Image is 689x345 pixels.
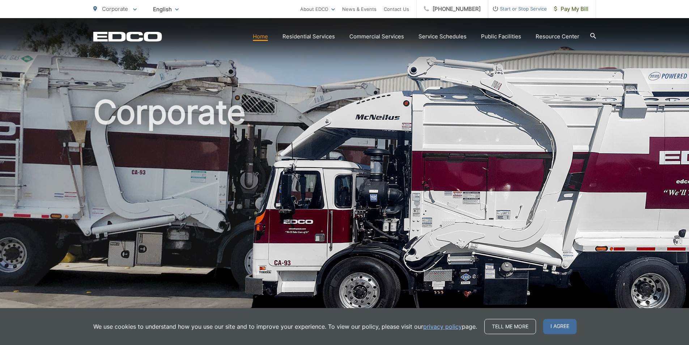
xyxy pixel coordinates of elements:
[342,5,377,13] a: News & Events
[384,5,409,13] a: Contact Us
[349,32,404,41] a: Commercial Services
[423,322,462,331] a: privacy policy
[418,32,467,41] a: Service Schedules
[481,32,521,41] a: Public Facilities
[93,322,477,331] p: We use cookies to understand how you use our site and to improve your experience. To view our pol...
[543,319,577,334] span: I agree
[102,5,128,12] span: Corporate
[554,5,588,13] span: Pay My Bill
[93,31,162,42] a: EDCD logo. Return to the homepage.
[93,94,596,323] h1: Corporate
[484,319,536,334] a: Tell me more
[148,3,184,16] span: English
[253,32,268,41] a: Home
[282,32,335,41] a: Residential Services
[536,32,579,41] a: Resource Center
[300,5,335,13] a: About EDCO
